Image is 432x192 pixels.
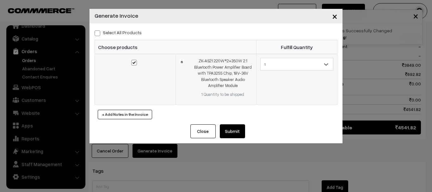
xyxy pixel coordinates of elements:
[190,124,216,138] button: Close
[260,58,333,71] span: 1
[98,110,152,119] button: + Add Notes in the Invoice
[95,29,142,36] label: Select all Products
[193,58,252,89] div: ZK-AS21 220W*2+350W 2.1 Bluetooth Power Amplifier Board with TPA3255 Chip, 18V-36V Bluetooth Spea...
[332,10,337,22] span: ×
[180,59,184,64] img: 17510071302945IMG-20250627-WA0023.jpg
[261,59,333,70] span: 1
[95,40,256,54] th: Choose products
[220,124,245,138] button: Submit
[256,40,337,54] th: Fulfill Quantity
[193,91,252,98] div: 1 Quantity to be shipped
[327,6,343,26] button: Close
[95,11,138,20] h4: Generate Invoice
